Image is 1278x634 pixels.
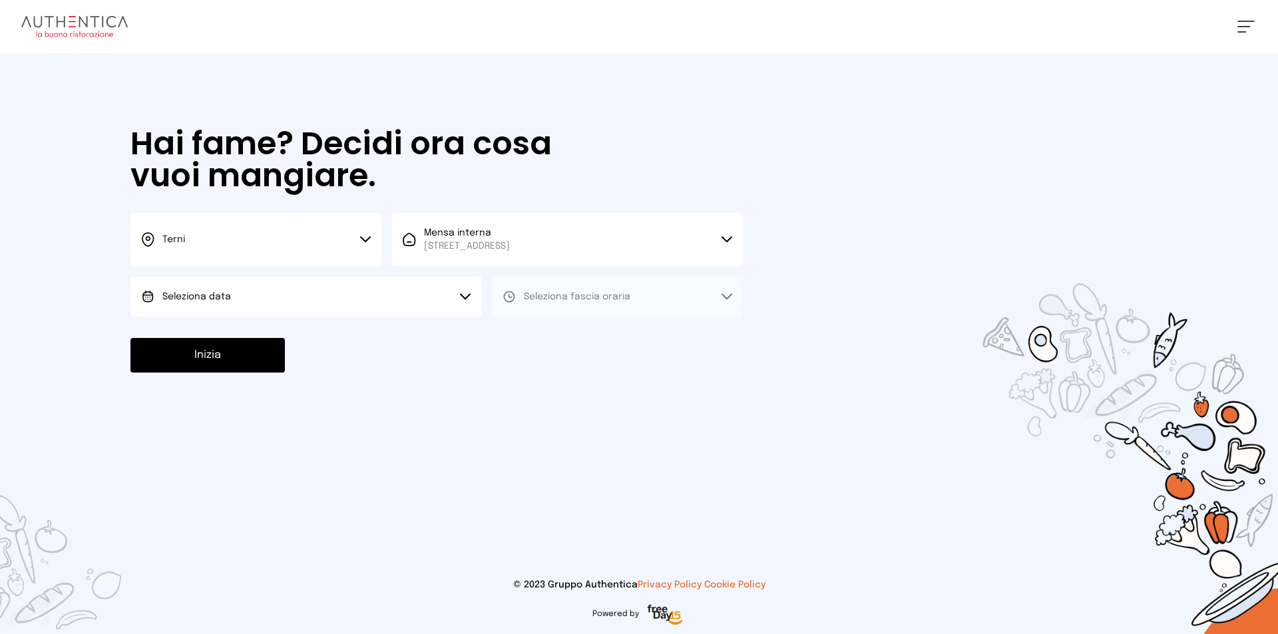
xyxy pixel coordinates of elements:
button: Inizia [130,338,285,373]
button: Mensa interna[STREET_ADDRESS] [392,213,743,266]
span: Seleziona data [162,292,231,301]
button: Seleziona fascia oraria [492,277,743,317]
p: © 2023 Gruppo Authentica [21,578,1257,591]
span: Terni [162,235,185,244]
span: Seleziona fascia oraria [524,292,630,301]
img: logo-freeday.3e08031.png [644,602,686,629]
img: sticker-selezione-mensa.70a28f7.png [905,207,1278,634]
button: Terni [130,213,381,266]
img: logo.8f33a47.png [21,16,128,37]
button: Seleziona data [130,277,481,317]
span: [STREET_ADDRESS] [424,239,510,253]
a: Cookie Policy [704,580,765,589]
span: Powered by [592,609,639,619]
h1: Hai fame? Decidi ora cosa vuoi mangiare. [130,128,590,192]
a: Privacy Policy [638,580,702,589]
span: Mensa interna [424,226,510,253]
